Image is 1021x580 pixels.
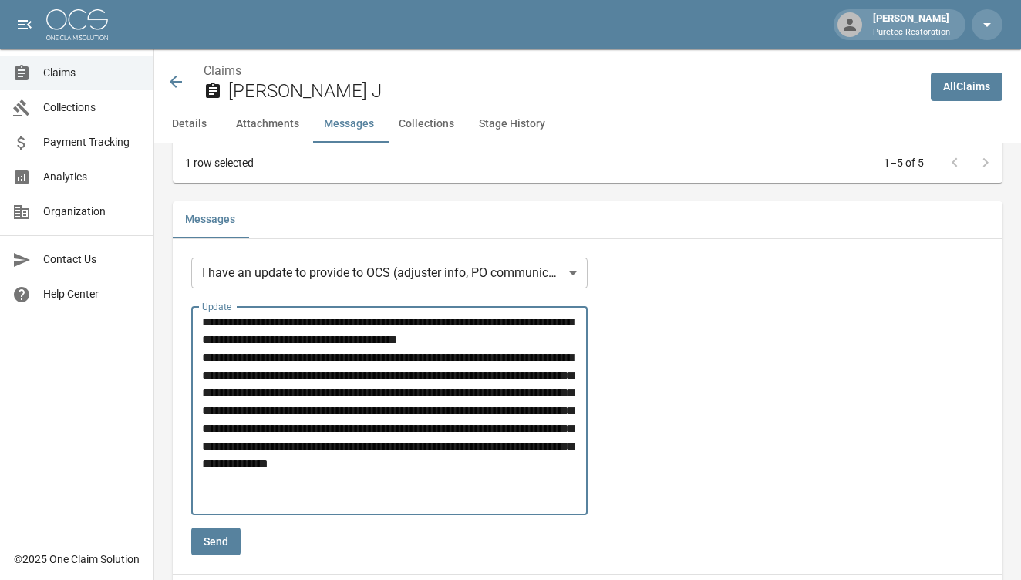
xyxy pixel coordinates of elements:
[873,26,950,39] p: Puretec Restoration
[43,286,141,302] span: Help Center
[867,11,956,39] div: [PERSON_NAME]
[202,300,231,313] label: Update
[191,258,588,288] div: I have an update to provide to OCS (adjuster info, PO communication, etc.)
[154,106,224,143] button: Details
[931,72,1002,101] a: AllClaims
[9,9,40,40] button: open drawer
[43,65,141,81] span: Claims
[154,106,1021,143] div: anchor tabs
[173,201,248,238] button: Messages
[312,106,386,143] button: Messages
[185,155,254,170] div: 1 row selected
[46,9,108,40] img: ocs-logo-white-transparent.png
[204,62,918,80] nav: breadcrumb
[173,201,1002,238] div: related-list tabs
[228,80,918,103] h2: [PERSON_NAME] J
[224,106,312,143] button: Attachments
[884,155,924,170] p: 1–5 of 5
[43,204,141,220] span: Organization
[386,106,467,143] button: Collections
[43,134,141,150] span: Payment Tracking
[43,99,141,116] span: Collections
[204,63,241,78] a: Claims
[467,106,558,143] button: Stage History
[43,251,141,268] span: Contact Us
[14,551,140,567] div: © 2025 One Claim Solution
[43,169,141,185] span: Analytics
[191,528,241,556] button: Send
